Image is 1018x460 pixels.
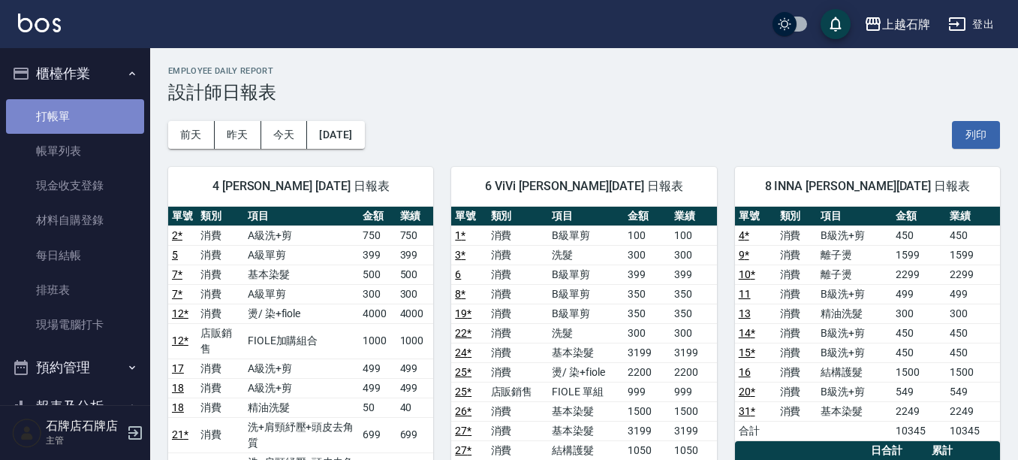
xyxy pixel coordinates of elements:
td: 300 [624,323,670,343]
td: B級洗+剪 [817,382,892,401]
td: 消費 [776,284,818,304]
td: B級單剪 [548,304,623,323]
td: 消費 [487,265,549,284]
td: 1050 [624,440,670,460]
td: 699 [396,417,434,452]
span: 4 [PERSON_NAME] [DATE] 日報表 [186,179,415,194]
td: 499 [396,378,434,398]
a: 11 [739,288,751,300]
th: 金額 [892,207,946,226]
td: 450 [892,225,946,245]
td: 1050 [670,440,717,460]
td: 300 [396,284,434,304]
td: 1500 [670,401,717,421]
a: 5 [172,249,178,261]
td: B級單剪 [548,265,623,284]
th: 單號 [168,207,197,226]
td: 300 [670,245,717,265]
td: 300 [359,284,396,304]
td: 1000 [396,323,434,359]
td: 精油洗髮 [817,304,892,323]
th: 業績 [946,207,1000,226]
button: 上越石牌 [858,9,936,40]
a: 現場電腦打卡 [6,307,144,342]
td: 450 [892,323,946,343]
td: 3199 [624,343,670,362]
th: 項目 [817,207,892,226]
td: 消費 [487,440,549,460]
td: 精油洗髮 [244,398,359,417]
button: 列印 [952,121,1000,149]
th: 業績 [670,207,717,226]
td: 10345 [946,421,1000,440]
td: 4000 [396,304,434,323]
td: 結構護髮 [548,440,623,460]
td: A級洗+剪 [244,359,359,378]
td: 350 [670,284,717,304]
td: 699 [359,417,396,452]
td: 399 [396,245,434,265]
td: 300 [624,245,670,265]
td: 消費 [197,265,244,284]
td: 1500 [892,362,946,382]
td: 消費 [487,343,549,362]
a: 17 [172,362,184,374]
td: 3199 [670,343,717,362]
th: 業績 [396,207,434,226]
a: 材料自購登錄 [6,203,144,238]
p: 主管 [46,434,122,447]
th: 類別 [776,207,818,226]
td: 3199 [670,421,717,440]
a: 6 [455,268,461,280]
td: 消費 [776,362,818,382]
td: B級單剪 [548,284,623,304]
td: 500 [359,265,396,284]
td: 合計 [735,421,776,440]
button: 報表及分析 [6,387,144,426]
td: A級單剪 [244,284,359,304]
td: 499 [946,284,1000,304]
a: 16 [739,366,751,378]
td: 750 [396,225,434,245]
td: 549 [892,382,946,401]
img: Person [12,418,42,448]
td: 離子燙 [817,265,892,284]
td: 100 [670,225,717,245]
td: 549 [946,382,1000,401]
td: 499 [359,359,396,378]
a: 現金收支登錄 [6,168,144,203]
span: 8 INNA [PERSON_NAME][DATE] 日報表 [753,179,982,194]
td: 燙/ 染+fiole [548,362,623,382]
td: A級洗+剪 [244,378,359,398]
td: 1500 [624,401,670,421]
td: 350 [624,304,670,323]
td: 消費 [197,359,244,378]
button: 前天 [168,121,215,149]
td: 2200 [624,362,670,382]
td: B級洗+剪 [817,284,892,304]
td: 750 [359,225,396,245]
button: 昨天 [215,121,261,149]
span: 6 ViVi [PERSON_NAME][DATE] 日報表 [469,179,698,194]
td: 399 [670,265,717,284]
td: 店販銷售 [197,323,244,359]
a: 打帳單 [6,99,144,134]
a: 18 [172,401,184,413]
td: 店販銷售 [487,382,549,401]
button: 櫃檯作業 [6,54,144,93]
td: 消費 [197,304,244,323]
td: 300 [892,304,946,323]
button: 今天 [261,121,308,149]
td: 消費 [487,284,549,304]
td: 消費 [776,265,818,284]
td: 消費 [776,323,818,343]
a: 帳單列表 [6,134,144,168]
td: 450 [892,343,946,362]
table: a dense table [735,207,1000,441]
th: 單號 [451,207,486,226]
td: 基本染髮 [548,421,623,440]
td: 消費 [487,225,549,245]
th: 項目 [244,207,359,226]
td: 1599 [946,245,1000,265]
td: 499 [396,359,434,378]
